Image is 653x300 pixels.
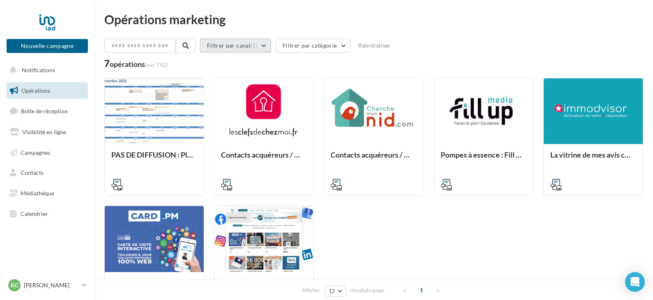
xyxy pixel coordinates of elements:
span: 1 [415,284,428,297]
span: Campagnes [21,149,50,156]
a: KC [PERSON_NAME] [7,277,88,293]
div: Open Intercom Messenger [625,272,645,292]
span: Opérations [21,87,50,94]
div: Opérations marketing [104,13,643,25]
div: Articles et Vidéos Bonnes pratiques [221,279,307,295]
span: Contacts [21,169,44,176]
span: KC [11,281,18,289]
a: Opérations [5,82,90,99]
span: Calendrier [21,210,48,217]
div: Pompes à essence : Fill up media [441,151,527,167]
div: PAS DE DIFFUSION : Planning éditorial mensuel (Novembre) [111,151,197,167]
a: Contacts [5,164,90,181]
span: (1) [251,42,258,49]
span: Afficher [302,286,320,294]
div: Contacts acquéreurs / vendeurs : Les clefs de chez moi [221,151,307,167]
div: La vitrine de mes avis clients : Immodvisor [550,151,636,167]
p: [PERSON_NAME] [24,281,78,289]
button: Réinitialiser [355,41,394,50]
a: Campagnes [5,144,90,161]
div: Contacts acquéreurs / vendeurs : Cherchemonnid [331,151,416,167]
div: Carte de visite interactive : [DOMAIN_NAME] [111,279,197,295]
button: Filtrer par catégorie [276,39,350,53]
span: Médiathèque [21,190,54,197]
button: Notifications [5,62,86,79]
button: 12 [325,285,346,297]
span: 12 [329,288,336,294]
button: Nouvelle campagne [7,39,88,53]
span: (sur 792) [145,61,168,68]
div: 7 [104,59,168,68]
a: Médiathèque [5,185,90,202]
a: Calendrier [5,205,90,222]
button: Filtrer par canal(1) [200,39,271,53]
a: Boîte de réception [5,102,90,120]
span: résultats/page [350,286,384,294]
span: Notifications [22,66,55,73]
span: Visibilité en ligne [22,128,66,135]
a: Visibilité en ligne [5,124,90,141]
span: Boîte de réception [21,108,68,115]
div: opérations [110,60,168,68]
